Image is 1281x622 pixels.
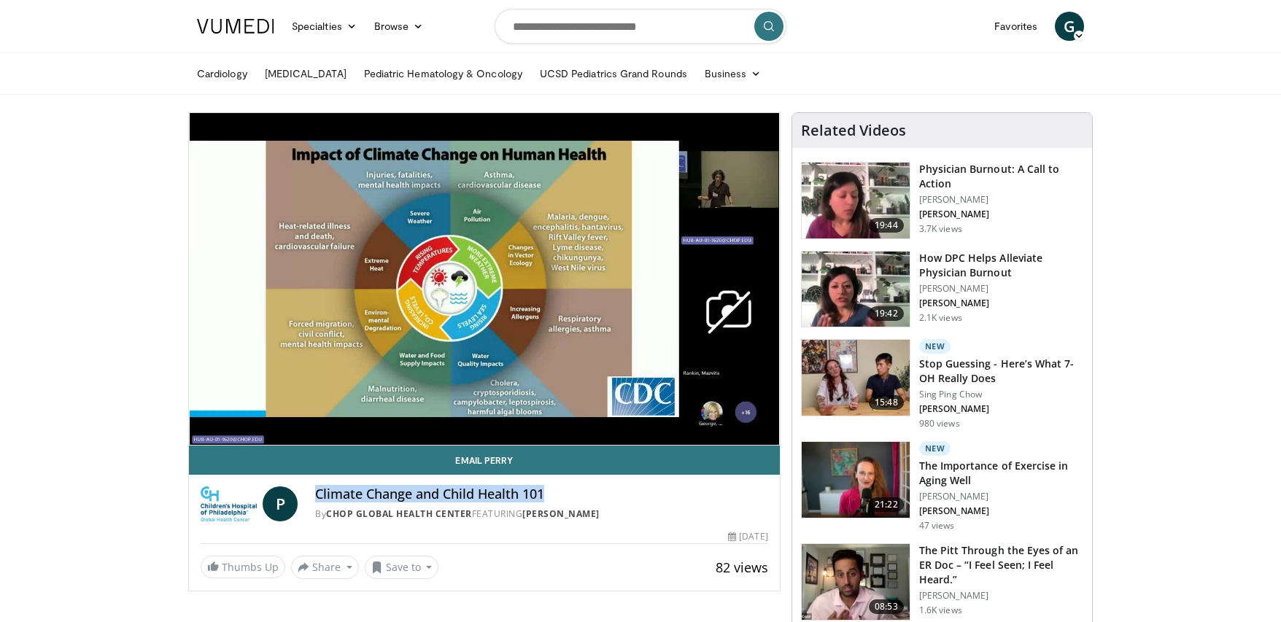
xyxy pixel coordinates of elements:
p: New [919,441,951,456]
a: G [1055,12,1084,41]
p: 3.7K views [919,223,962,235]
h3: The Pitt Through the Eyes of an ER Doc – “I Feel Seen; I Feel Heard.” [919,543,1083,587]
p: Sing Ping Chow [919,389,1083,400]
p: [PERSON_NAME] [919,283,1083,295]
a: 15:48 New Stop Guessing - Here’s What 7-OH Really Does Sing Ping Chow [PERSON_NAME] 980 views [801,339,1083,429]
span: 82 views [716,559,768,576]
img: VuMedi Logo [197,19,274,34]
p: 47 views [919,520,955,532]
a: [MEDICAL_DATA] [256,59,355,88]
a: UCSD Pediatrics Grand Rounds [531,59,696,88]
h3: The Importance of Exercise in Aging Well [919,459,1083,488]
a: Business [696,59,770,88]
img: d288e91f-868e-4518-b99c-ec331a88479d.150x105_q85_crop-smart_upscale.jpg [802,442,910,518]
a: Email Perry [189,446,780,475]
p: [PERSON_NAME] [919,505,1083,517]
a: Pediatric Hematology & Oncology [355,59,531,88]
span: 21:22 [869,497,904,512]
div: By FEATURING [315,508,767,521]
img: CHOP Global Health Center [201,486,257,521]
div: [DATE] [728,530,767,543]
h3: How DPC Helps Alleviate Physician Burnout [919,251,1083,280]
button: Save to [365,556,439,579]
a: 21:22 New The Importance of Exercise in Aging Well [PERSON_NAME] [PERSON_NAME] 47 views [801,441,1083,532]
p: 980 views [919,418,960,429]
a: 19:42 How DPC Helps Alleviate Physician Burnout [PERSON_NAME] [PERSON_NAME] 2.1K views [801,251,1083,328]
button: Share [291,556,359,579]
input: Search topics, interventions [495,9,786,44]
video-js: Video Player [189,113,780,446]
a: Favorites [986,12,1046,41]
a: Cardiology [188,59,256,88]
a: [PERSON_NAME] [522,508,600,520]
a: Browse [365,12,433,41]
span: 15:48 [869,395,904,410]
p: [PERSON_NAME] [919,590,1083,602]
span: 19:42 [869,306,904,321]
h3: Physician Burnout: A Call to Action [919,162,1083,191]
h4: Related Videos [801,122,906,139]
a: 19:44 Physician Burnout: A Call to Action [PERSON_NAME] [PERSON_NAME] 3.7K views [801,162,1083,239]
a: Thumbs Up [201,556,285,578]
p: [PERSON_NAME] [919,298,1083,309]
a: CHOP Global Health Center [326,508,472,520]
p: 2.1K views [919,312,962,324]
p: [PERSON_NAME] [919,194,1083,206]
img: 74f48e99-7be1-4805-91f5-c50674ee60d2.150x105_q85_crop-smart_upscale.jpg [802,340,910,416]
span: 19:44 [869,218,904,233]
p: [PERSON_NAME] [919,403,1083,415]
a: P [263,486,298,521]
img: deacb99e-802d-4184-8862-86b5a16472a1.150x105_q85_crop-smart_upscale.jpg [802,544,910,620]
h3: Stop Guessing - Here’s What 7-OH Really Does [919,357,1083,386]
h4: Climate Change and Child Health 101 [315,486,767,502]
span: 08:53 [869,599,904,614]
p: New [919,339,951,354]
img: ae962841-479a-4fc3-abd9-1af602e5c29c.150x105_q85_crop-smart_upscale.jpg [802,163,910,238]
img: 8c03ed1f-ed96-42cb-9200-2a88a5e9b9ab.150x105_q85_crop-smart_upscale.jpg [802,252,910,327]
a: 08:53 The Pitt Through the Eyes of an ER Doc – “I Feel Seen; I Feel Heard.” [PERSON_NAME] 1.6K views [801,543,1083,621]
p: 1.6K views [919,604,962,616]
p: [PERSON_NAME] [919,491,1083,502]
p: [PERSON_NAME] [919,209,1083,220]
a: Specialties [283,12,365,41]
